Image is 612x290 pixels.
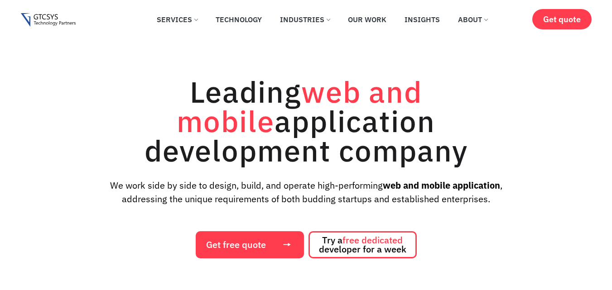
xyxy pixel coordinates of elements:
span: Get quote [543,14,581,24]
p: We work side by side to design, build, and operate high-performing , addressing the unique requir... [89,179,523,206]
span: Get free quote [206,240,266,249]
h1: Leading application development company [102,77,510,165]
span: web and mobile [177,72,422,140]
a: About [451,10,494,29]
a: Insights [398,10,447,29]
span: Try a developer for a week [319,236,406,254]
a: Get free quote [196,231,304,258]
strong: web and mobile application [383,179,500,191]
a: Get quote [532,9,592,29]
span: free dedicated [342,234,403,246]
a: Our Work [341,10,393,29]
a: Try afree dedicated developer for a week [308,231,417,258]
a: Technology [209,10,269,29]
img: Gtcsys logo [21,13,76,27]
a: Services [150,10,204,29]
a: Industries [273,10,337,29]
